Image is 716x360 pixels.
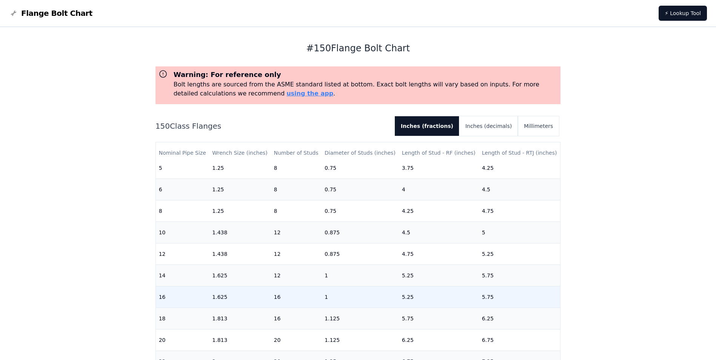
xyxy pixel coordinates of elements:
[271,157,322,178] td: 8
[271,222,322,243] td: 12
[156,286,209,308] td: 16
[156,142,209,164] th: Nominal Pipe Size
[156,178,209,200] td: 6
[271,200,322,222] td: 8
[479,308,560,329] td: 6.25
[322,286,399,308] td: 1
[209,329,271,351] td: 1.813
[271,286,322,308] td: 16
[156,42,561,54] h1: # 150 Flange Bolt Chart
[271,308,322,329] td: 16
[209,222,271,243] td: 1.438
[322,178,399,200] td: 0.75
[9,8,92,18] a: Flange Bolt Chart LogoFlange Bolt Chart
[399,329,479,351] td: 6.25
[479,329,560,351] td: 6.75
[399,286,479,308] td: 5.25
[322,265,399,286] td: 1
[322,308,399,329] td: 1.125
[209,178,271,200] td: 1.25
[399,243,479,265] td: 4.75
[399,308,479,329] td: 5.75
[399,222,479,243] td: 4.5
[399,178,479,200] td: 4
[156,243,209,265] td: 12
[156,157,209,178] td: 5
[459,116,518,136] button: Inches (decimals)
[156,222,209,243] td: 10
[271,178,322,200] td: 8
[174,80,558,98] p: Bolt lengths are sourced from the ASME standard listed at bottom. Exact bolt lengths will vary ba...
[209,243,271,265] td: 1.438
[271,265,322,286] td: 12
[156,200,209,222] td: 8
[479,142,560,164] th: Length of Stud - RTJ (inches)
[322,157,399,178] td: 0.75
[479,222,560,243] td: 5
[399,157,479,178] td: 3.75
[395,116,459,136] button: Inches (fractions)
[479,265,560,286] td: 5.75
[156,121,389,131] h2: 150 Class Flanges
[322,222,399,243] td: 0.875
[479,178,560,200] td: 4.5
[479,286,560,308] td: 5.75
[209,200,271,222] td: 1.25
[156,308,209,329] td: 18
[21,8,92,18] span: Flange Bolt Chart
[399,142,479,164] th: Length of Stud - RF (inches)
[479,200,560,222] td: 4.75
[322,329,399,351] td: 1.125
[9,9,18,18] img: Flange Bolt Chart Logo
[399,200,479,222] td: 4.25
[659,6,707,21] a: ⚡ Lookup Tool
[518,116,559,136] button: Millimeters
[271,329,322,351] td: 20
[322,142,399,164] th: Diameter of Studs (inches)
[209,286,271,308] td: 1.625
[156,265,209,286] td: 14
[399,265,479,286] td: 5.25
[322,243,399,265] td: 0.875
[271,142,322,164] th: Number of Studs
[286,90,333,97] a: using the app
[156,329,209,351] td: 20
[209,157,271,178] td: 1.25
[174,69,558,80] h3: Warning: For reference only
[209,265,271,286] td: 1.625
[209,142,271,164] th: Wrench Size (inches)
[479,157,560,178] td: 4.25
[209,308,271,329] td: 1.813
[271,243,322,265] td: 12
[479,243,560,265] td: 5.25
[322,200,399,222] td: 0.75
